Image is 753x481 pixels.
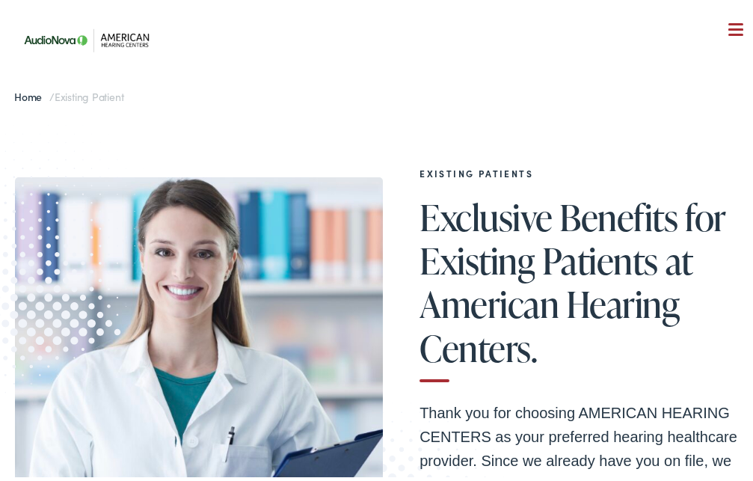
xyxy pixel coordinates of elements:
span: / [14,85,123,100]
span: Hearing [566,281,680,320]
span: Existing Patient [55,85,123,100]
span: at [666,237,693,277]
a: Home [14,85,49,100]
span: Patients [542,237,658,277]
span: American [419,281,559,320]
span: Exclusive [419,194,553,233]
span: Benefits [559,194,677,233]
span: for [685,194,726,233]
a: What We Offer [26,60,750,106]
span: Existing [419,237,535,277]
h2: EXISTING PATIENTS [419,165,750,175]
span: Centers. [419,325,537,364]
